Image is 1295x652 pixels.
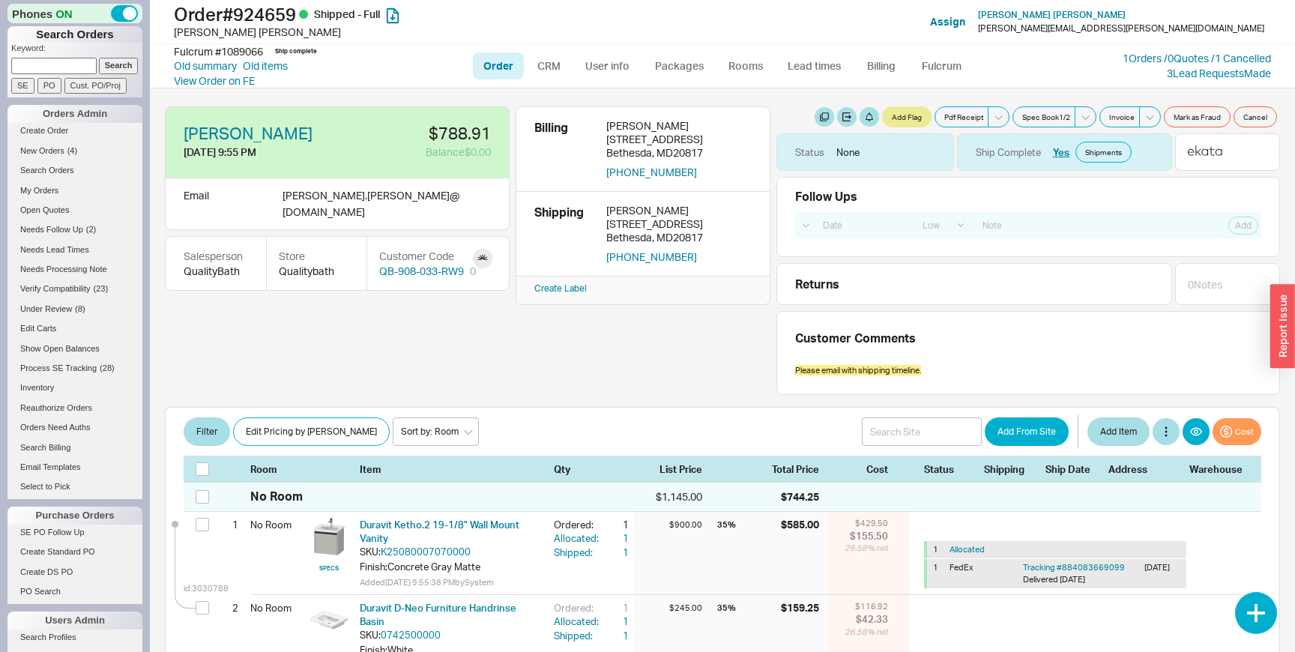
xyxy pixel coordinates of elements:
button: Allocated:1 [554,615,629,628]
img: 0742500060_07425000601_mnsn8h [310,601,348,639]
button: [PHONE_NUMBER] [606,250,697,264]
a: Billing [855,52,908,79]
div: Follow Ups [795,190,857,203]
a: Needs Processing Note [7,262,142,277]
div: $159.25 [781,601,819,615]
span: Shipped - Full [314,7,380,20]
div: Customer Code [379,249,476,264]
input: Cust. PO/Proj [64,78,127,94]
a: Inventory [7,380,142,396]
button: Add Flag [882,106,932,127]
span: Edit Pricing by [PERSON_NAME] [246,423,377,441]
div: Ship complete [275,47,317,55]
div: 1 [933,562,944,585]
a: Old items [243,58,288,73]
span: [DATE] [1060,574,1085,585]
div: Shipping [534,204,594,264]
div: List Price [635,462,702,476]
a: Under Review(8) [7,301,142,317]
span: SKU: [360,546,381,558]
a: 0742500000 [381,629,441,641]
div: 35 % [717,518,778,531]
button: Allocated:1 [554,531,629,545]
div: 1 [602,531,629,545]
a: Needs Lead Times [7,242,142,258]
a: Old summary [174,58,237,73]
div: [PERSON_NAME] [PERSON_NAME] [174,25,651,40]
div: Ship Complete [976,145,1041,159]
input: Search [99,58,139,73]
a: Shipments [1075,142,1132,163]
span: Invoice [1109,111,1135,123]
div: $42.33 [845,612,888,626]
span: New Orders [20,146,64,155]
a: Create Order [7,123,142,139]
a: Create DS PO [7,564,142,580]
div: Ordered: [554,518,602,531]
div: Bethesda , MD 20817 [606,231,752,244]
span: Add Item [1100,423,1137,441]
button: Add [1228,217,1258,235]
a: Rooms [717,52,773,79]
div: $429.50 [845,518,888,529]
button: Mark as Fraud [1164,106,1231,127]
div: 1 [602,601,629,615]
div: No Room [250,512,304,537]
button: Cost [1213,418,1261,445]
div: QualityBath [184,264,248,279]
a: Create Label [534,283,587,294]
a: Duravit D-Neo Furniture Handrinse Basin [360,602,516,627]
div: 26.58 % net [845,627,888,638]
a: K25080007070000 [381,546,471,558]
div: [DATE] [1144,562,1180,585]
div: No Room [250,488,303,504]
div: Allocated: [554,531,602,545]
div: Status [924,462,978,476]
div: 1 [933,544,944,555]
div: Salesperson [184,249,248,264]
span: Needs Follow Up [20,225,83,234]
input: Date [815,215,911,235]
input: Search Site [862,417,982,446]
button: Add Item [1087,417,1150,446]
div: [PERSON_NAME] [606,119,752,133]
a: Search Orders [7,163,142,178]
a: Duravit Ketho.2 19-1/8" Wall Mount Vanity [360,519,519,544]
div: Ordered: [554,601,602,615]
div: [PERSON_NAME] [606,204,752,217]
div: 1 [602,518,629,531]
a: Fulcrum [911,52,972,79]
div: $155.50 [845,529,888,543]
div: $585.00 [781,518,819,531]
a: QB-908-033-RW9 [379,264,464,279]
div: Shipping [984,462,1039,476]
a: Search Profiles [7,630,142,645]
div: Billing [534,119,594,179]
input: Note [974,215,1153,235]
span: ( 28 ) [100,363,115,372]
button: Yes [1053,145,1069,159]
div: Total Price [772,462,828,476]
a: Edit Carts [7,321,142,336]
button: Allocated [950,544,985,555]
div: Users Admin [7,612,142,630]
div: None [836,145,860,159]
div: Qualitybath [279,264,354,279]
a: Select to Pick [7,479,142,495]
div: 0 Note s [1188,277,1222,292]
span: Spec Book 1 / 2 [1022,111,1070,123]
a: CRM [527,52,571,79]
button: Shipped:1 [554,546,629,559]
span: ( 23 ) [94,284,109,293]
a: SPECS [319,564,339,573]
div: Shipped: [554,629,602,642]
div: Purchase Orders [7,507,142,525]
div: Orders Admin [7,105,142,123]
a: 1Orders /0Quotes /1 Cancelled [1123,52,1271,64]
a: Show Open Balances [7,341,142,357]
div: Fulcrum # 1089066 [174,44,263,59]
span: Needs Processing Note [20,265,107,274]
a: [PERSON_NAME] [184,125,313,142]
div: Cost [834,462,915,476]
a: 3Lead RequestsMade [1167,67,1271,79]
